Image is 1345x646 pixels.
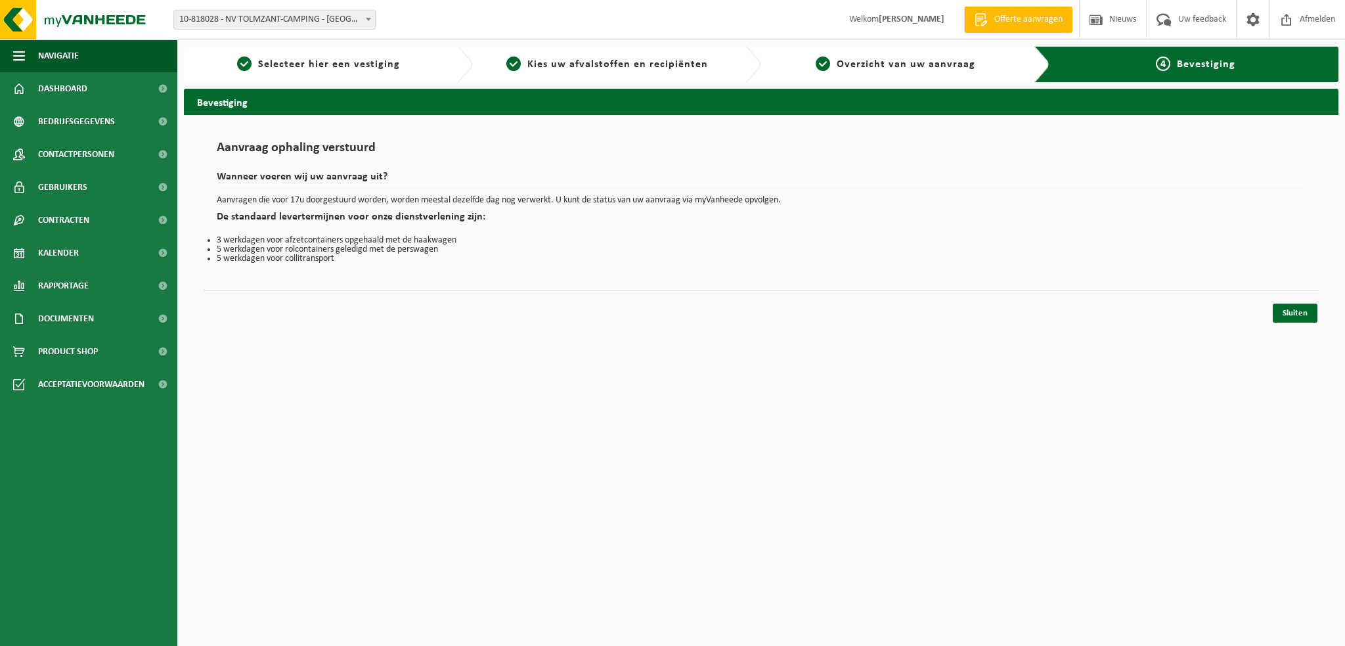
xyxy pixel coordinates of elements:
[217,196,1306,205] p: Aanvragen die voor 17u doorgestuurd worden, worden meestal dezelfde dag nog verwerkt. U kunt de s...
[527,59,708,70] span: Kies uw afvalstoffen en recipiënten
[38,269,89,302] span: Rapportage
[506,57,521,71] span: 2
[38,138,114,171] span: Contactpersonen
[38,171,87,204] span: Gebruikers
[991,13,1066,26] span: Offerte aanvragen
[38,302,94,335] span: Documenten
[837,59,975,70] span: Overzicht van uw aanvraag
[190,57,447,72] a: 1Selecteer hier een vestiging
[217,212,1306,229] h2: De standaard levertermijnen voor onze dienstverlening zijn:
[38,368,144,401] span: Acceptatievoorwaarden
[38,335,98,368] span: Product Shop
[173,10,376,30] span: 10-818028 - NV TOLMZANT-CAMPING - DE HAAN
[1273,304,1317,323] a: Sluiten
[217,141,1306,162] h1: Aanvraag ophaling verstuurd
[237,57,252,71] span: 1
[217,172,1306,189] h2: Wanneer voeren wij uw aanvraag uit?
[184,89,1338,114] h2: Bevestiging
[38,237,79,269] span: Kalender
[964,7,1072,33] a: Offerte aanvragen
[38,204,89,237] span: Contracten
[258,59,400,70] span: Selecteer hier een vestiging
[768,57,1024,72] a: 3Overzicht van uw aanvraag
[217,254,1306,264] li: 5 werkdagen voor collitransport
[174,11,375,29] span: 10-818028 - NV TOLMZANT-CAMPING - DE HAAN
[879,14,944,24] strong: [PERSON_NAME]
[38,72,87,105] span: Dashboard
[217,245,1306,254] li: 5 werkdagen voor rolcontainers geledigd met de perswagen
[479,57,736,72] a: 2Kies uw afvalstoffen en recipiënten
[38,105,115,138] span: Bedrijfsgegevens
[217,236,1306,245] li: 3 werkdagen voor afzetcontainers opgehaald met de haakwagen
[38,39,79,72] span: Navigatie
[1177,59,1235,70] span: Bevestiging
[816,57,830,71] span: 3
[1156,57,1170,71] span: 4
